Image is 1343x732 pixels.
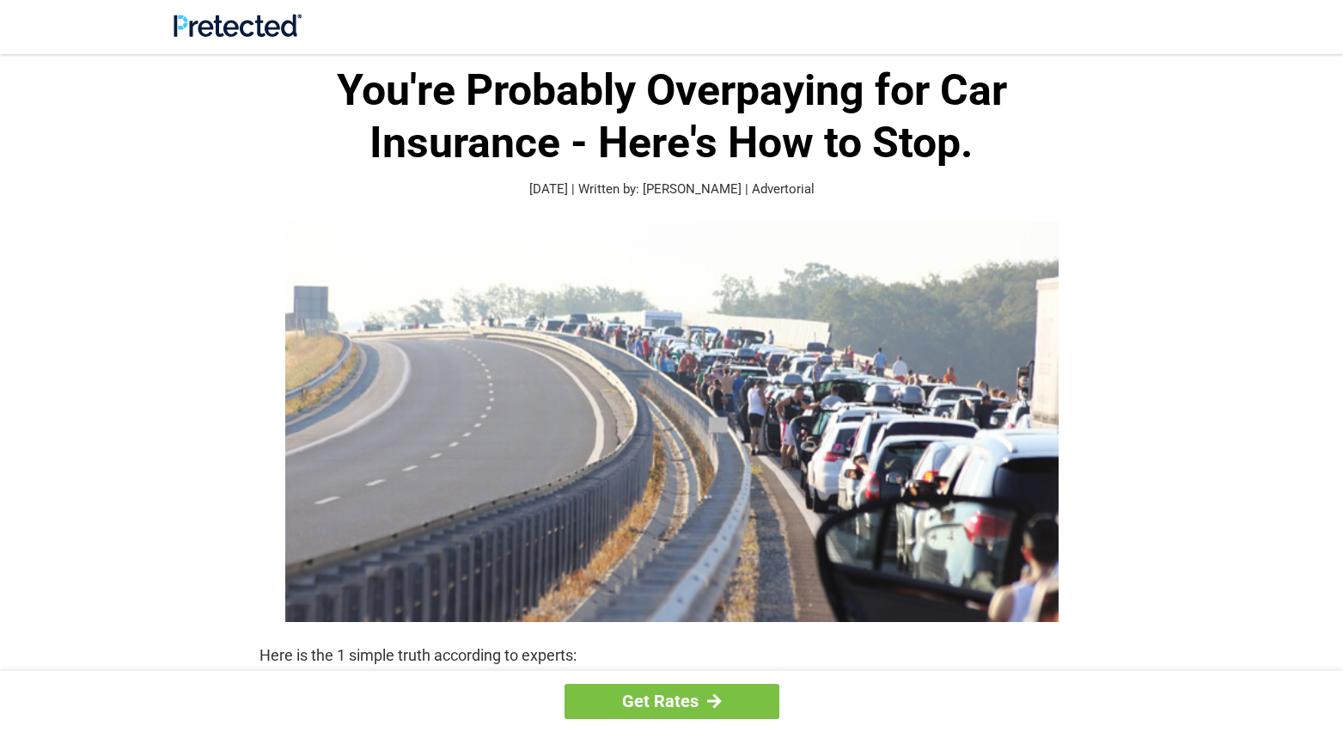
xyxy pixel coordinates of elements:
h1: You're Probably Overpaying for Car Insurance - Here's How to Stop. [259,64,1084,169]
p: [DATE] | Written by: [PERSON_NAME] | Advertorial [259,180,1084,199]
img: Site Logo [174,14,302,37]
p: Here is the 1 simple truth according to experts: [259,644,1084,668]
a: Site Logo [174,24,302,40]
a: Get Rates [565,684,779,719]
